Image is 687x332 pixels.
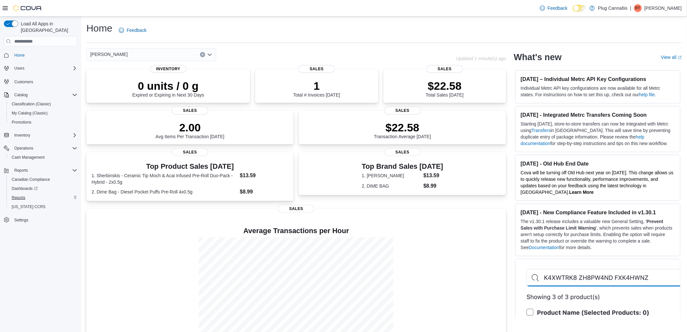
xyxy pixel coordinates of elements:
[635,4,641,12] span: RT
[9,118,77,126] span: Promotions
[9,203,48,211] a: [US_STATE] CCRS
[150,65,186,73] span: Inventory
[12,144,36,152] button: Operations
[12,91,30,99] button: Catalog
[9,100,54,108] a: Classification (Classic)
[639,92,655,97] a: help file
[12,51,27,59] a: Home
[456,56,506,61] p: Updated 1 minute(s) ago
[14,133,30,138] span: Inventory
[9,153,77,161] span: Cash Management
[9,176,53,183] a: Canadian Compliance
[644,4,682,12] p: [PERSON_NAME]
[207,52,212,57] button: Open list of options
[12,91,77,99] span: Catalog
[678,56,682,60] svg: External link
[1,90,80,100] button: Catalog
[362,183,421,189] dt: 2. DIME BAG
[12,204,45,209] span: [US_STATE] CCRS
[521,170,674,195] span: Cova will be turning off Old Hub next year on [DATE]. This change allows us to quickly release ne...
[529,245,559,250] a: Documentation
[92,172,237,185] dt: 1. Sherbinskis - Ceramic Tip Moch & Acai Infused Pre-Roll Duo-Pack - Hybrid - 2x0.5g
[1,131,80,140] button: Inventory
[521,76,675,82] h3: [DATE] – Individual Metrc API Key Configurations
[12,131,33,139] button: Inventory
[374,121,431,134] p: $22.58
[426,79,464,98] div: Total Sales [DATE]
[92,189,237,195] dt: 2. Dime Bag - Diesel Pocket Puffs Pre-Roll 4x0.5g
[362,163,443,170] h3: Top Brand Sales [DATE]
[1,144,80,153] button: Operations
[427,65,463,73] span: Sales
[4,48,77,242] nav: Complex example
[12,186,38,191] span: Dashboards
[14,218,28,223] span: Settings
[14,92,28,98] span: Catalog
[90,50,128,58] span: [PERSON_NAME]
[86,22,112,35] h1: Home
[12,131,77,139] span: Inventory
[426,79,464,92] p: $22.58
[374,121,431,139] div: Transaction Average [DATE]
[132,79,204,92] p: 0 units / 0 g
[362,172,421,179] dt: 1. [PERSON_NAME]
[6,118,80,127] button: Promotions
[293,79,340,92] p: 1
[293,79,340,98] div: Total # Invoices [DATE]
[9,100,77,108] span: Classification (Classic)
[12,77,77,86] span: Customers
[12,155,44,160] span: Cash Management
[13,5,42,11] img: Cova
[278,205,314,213] span: Sales
[156,121,224,134] p: 2.00
[14,53,25,58] span: Home
[14,79,33,85] span: Customers
[12,166,77,174] span: Reports
[12,120,31,125] span: Promotions
[12,64,77,72] span: Users
[12,111,48,116] span: My Catalog (Classic)
[521,112,675,118] h3: [DATE] - Integrated Metrc Transfers Coming Soon
[127,27,146,33] span: Feedback
[423,172,443,179] dd: $13.59
[384,148,421,156] span: Sales
[200,52,205,57] button: Clear input
[521,209,675,216] h3: [DATE] - New Compliance Feature Included in v1.30.1
[9,185,40,193] a: Dashboards
[6,193,80,202] button: Reports
[9,109,77,117] span: My Catalog (Classic)
[116,24,149,37] a: Feedback
[569,190,593,195] strong: Learn More
[172,148,208,156] span: Sales
[14,168,28,173] span: Reports
[9,176,77,183] span: Canadian Compliance
[1,50,80,60] button: Home
[12,64,27,72] button: Users
[92,163,288,170] h3: Top Product Sales [DATE]
[537,2,570,15] a: Feedback
[6,100,80,109] button: Classification (Classic)
[298,65,335,73] span: Sales
[132,79,204,98] div: Expired or Expiring in Next 30 Days
[521,218,675,251] p: The v1.30.1 release includes a valuable new General Setting, ' ', which prevents sales when produ...
[240,188,289,196] dd: $8.99
[12,101,51,107] span: Classification (Classic)
[634,4,642,12] div: Randy Tay
[573,5,586,12] input: Dark Mode
[12,144,77,152] span: Operations
[18,20,77,33] span: Load All Apps in [GEOGRAPHIC_DATA]
[12,78,36,86] a: Customers
[9,203,77,211] span: Washington CCRS
[9,153,47,161] a: Cash Management
[661,55,682,60] a: View allExternal link
[598,4,628,12] p: Plug Canna6is
[531,128,551,133] a: Transfers
[12,216,31,224] a: Settings
[12,51,77,59] span: Home
[6,153,80,162] button: Cash Management
[423,182,443,190] dd: $8.99
[14,146,33,151] span: Operations
[521,85,675,98] p: Individual Metrc API key configurations are now available for all Metrc states. For instructions ...
[6,202,80,211] button: [US_STATE] CCRS
[12,166,31,174] button: Reports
